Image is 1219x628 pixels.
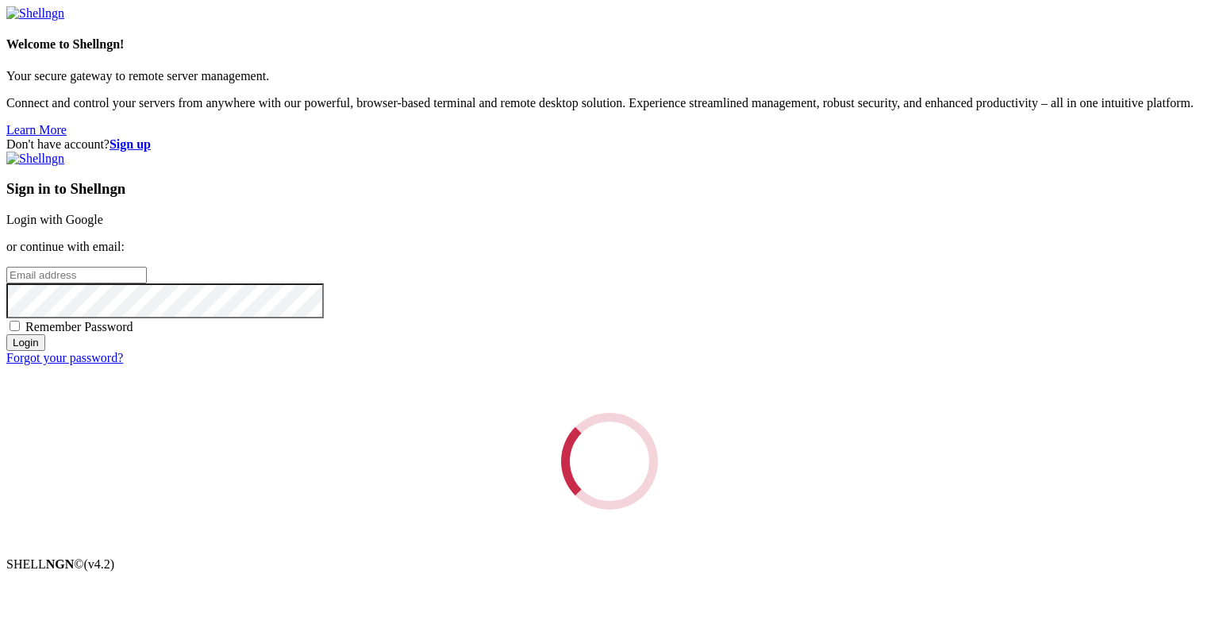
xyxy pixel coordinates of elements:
[110,137,151,151] a: Sign up
[25,320,133,333] span: Remember Password
[6,37,1213,52] h4: Welcome to Shellngn!
[46,557,75,571] b: NGN
[6,557,114,571] span: SHELL ©
[6,123,67,137] a: Learn More
[556,408,662,514] div: Loading...
[6,96,1213,110] p: Connect and control your servers from anywhere with our powerful, browser-based terminal and remo...
[6,137,1213,152] div: Don't have account?
[6,152,64,166] img: Shellngn
[10,321,20,331] input: Remember Password
[6,351,123,364] a: Forgot your password?
[6,334,45,351] input: Login
[6,180,1213,198] h3: Sign in to Shellngn
[84,557,115,571] span: 4.2.0
[6,213,103,226] a: Login with Google
[6,69,1213,83] p: Your secure gateway to remote server management.
[6,6,64,21] img: Shellngn
[6,240,1213,254] p: or continue with email:
[6,267,147,283] input: Email address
